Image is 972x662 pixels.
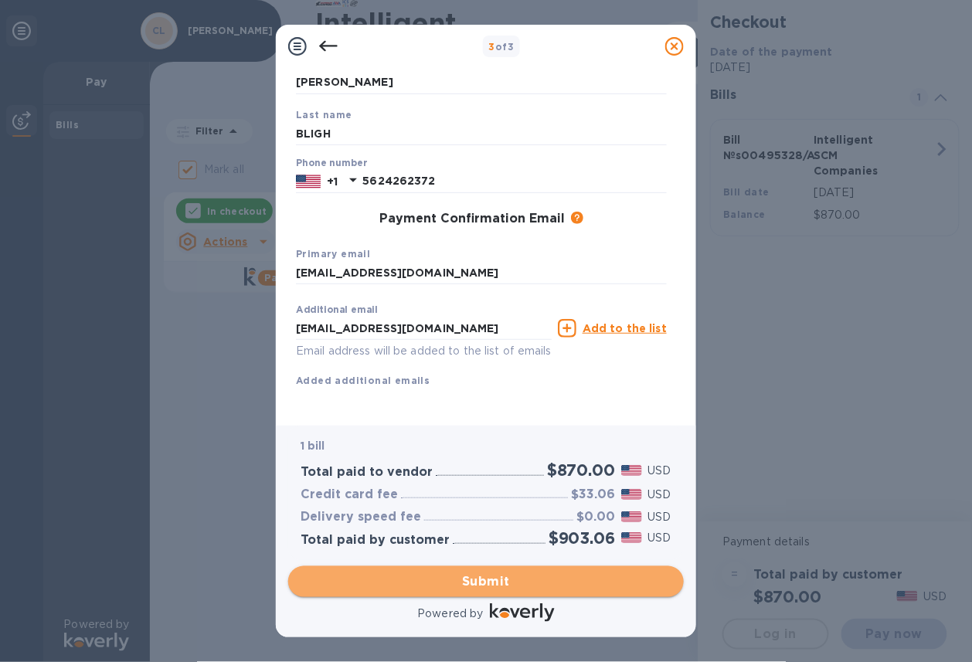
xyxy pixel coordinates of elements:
img: USD [621,489,642,500]
input: Enter your primary name [296,262,667,285]
img: USD [621,511,642,522]
p: USD [648,509,671,525]
input: Enter your phone number [362,170,667,193]
b: 1 bill [301,440,325,452]
img: USD [621,465,642,476]
input: Enter your first name [296,71,667,94]
h2: $903.06 [549,528,615,548]
b: Last name [296,109,352,121]
h3: $33.06 [571,487,615,502]
p: USD [648,463,671,479]
input: Enter additional email [296,317,552,340]
h3: Delivery speed fee [301,510,421,525]
b: of 3 [489,41,515,53]
h3: Total paid to vendor [301,465,433,480]
img: Logo [490,603,555,622]
h3: Total paid by customer [301,533,450,548]
img: USD [621,532,642,543]
span: Submit [301,572,671,591]
p: USD [648,487,671,503]
img: US [296,173,321,190]
p: USD [648,530,671,546]
h3: $0.00 [576,510,615,525]
label: Additional email [296,306,378,315]
p: Email address will be added to the list of emails [296,342,552,360]
b: Primary email [296,248,370,260]
span: 3 [489,41,495,53]
h3: Payment Confirmation Email [379,212,565,226]
p: +1 [327,174,338,189]
u: Add to the list [583,322,667,334]
b: Added additional emails [296,375,430,386]
input: Enter your last name [296,122,667,145]
p: Powered by [417,606,483,622]
h2: $870.00 [547,460,615,480]
button: Submit [288,566,684,597]
h3: Credit card fee [301,487,398,502]
label: Phone number [296,159,367,168]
